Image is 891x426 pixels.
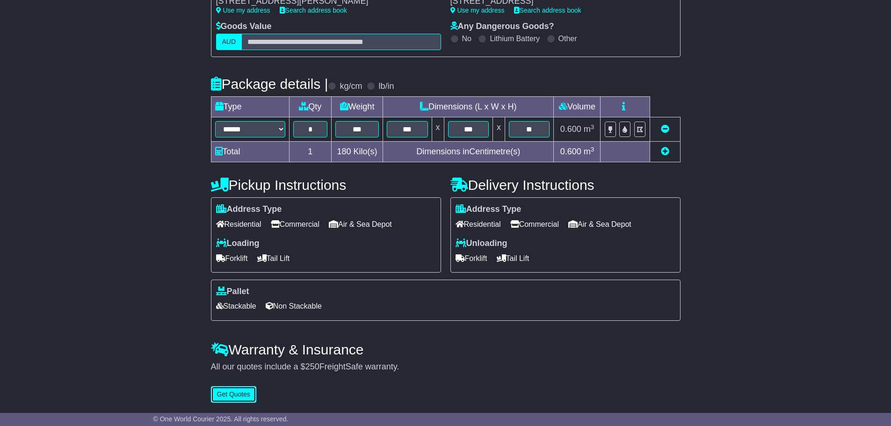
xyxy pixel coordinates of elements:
span: Commercial [510,217,559,231]
span: Tail Lift [497,251,529,266]
label: Lithium Battery [490,34,540,43]
h4: Pickup Instructions [211,177,441,193]
span: Residential [456,217,501,231]
td: Kilo(s) [332,142,383,162]
span: 180 [337,147,351,156]
td: Volume [554,97,601,117]
span: Forklift [216,251,248,266]
label: lb/in [378,81,394,92]
label: AUD [216,34,242,50]
span: Non Stackable [266,299,322,313]
span: Air & Sea Depot [568,217,631,231]
label: Any Dangerous Goods? [450,22,554,32]
a: Add new item [661,147,669,156]
span: 0.600 [560,147,581,156]
span: Forklift [456,251,487,266]
td: Dimensions in Centimetre(s) [383,142,554,162]
label: Goods Value [216,22,272,32]
td: Weight [332,97,383,117]
button: Get Quotes [211,386,257,403]
a: Use my address [450,7,505,14]
h4: Package details | [211,76,328,92]
td: x [432,117,444,142]
span: m [584,147,594,156]
h4: Delivery Instructions [450,177,681,193]
td: x [493,117,505,142]
sup: 3 [591,123,594,130]
span: Commercial [271,217,319,231]
span: Stackable [216,299,256,313]
label: Address Type [456,204,522,215]
span: 0.600 [560,124,581,134]
a: Remove this item [661,124,669,134]
label: Pallet [216,287,249,297]
span: Tail Lift [257,251,290,266]
span: Air & Sea Depot [329,217,392,231]
label: Address Type [216,204,282,215]
span: 250 [305,362,319,371]
span: Residential [216,217,261,231]
td: Total [211,142,289,162]
label: kg/cm [340,81,362,92]
td: Dimensions (L x W x H) [383,97,554,117]
label: Loading [216,238,260,249]
td: Type [211,97,289,117]
sup: 3 [591,146,594,153]
h4: Warranty & Insurance [211,342,681,357]
a: Use my address [216,7,270,14]
td: Qty [289,97,332,117]
span: m [584,124,594,134]
label: Other [558,34,577,43]
td: 1 [289,142,332,162]
a: Search address book [280,7,347,14]
a: Search address book [514,7,581,14]
label: Unloading [456,238,507,249]
div: All our quotes include a $ FreightSafe warranty. [211,362,681,372]
span: © One World Courier 2025. All rights reserved. [153,415,289,423]
label: No [462,34,471,43]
